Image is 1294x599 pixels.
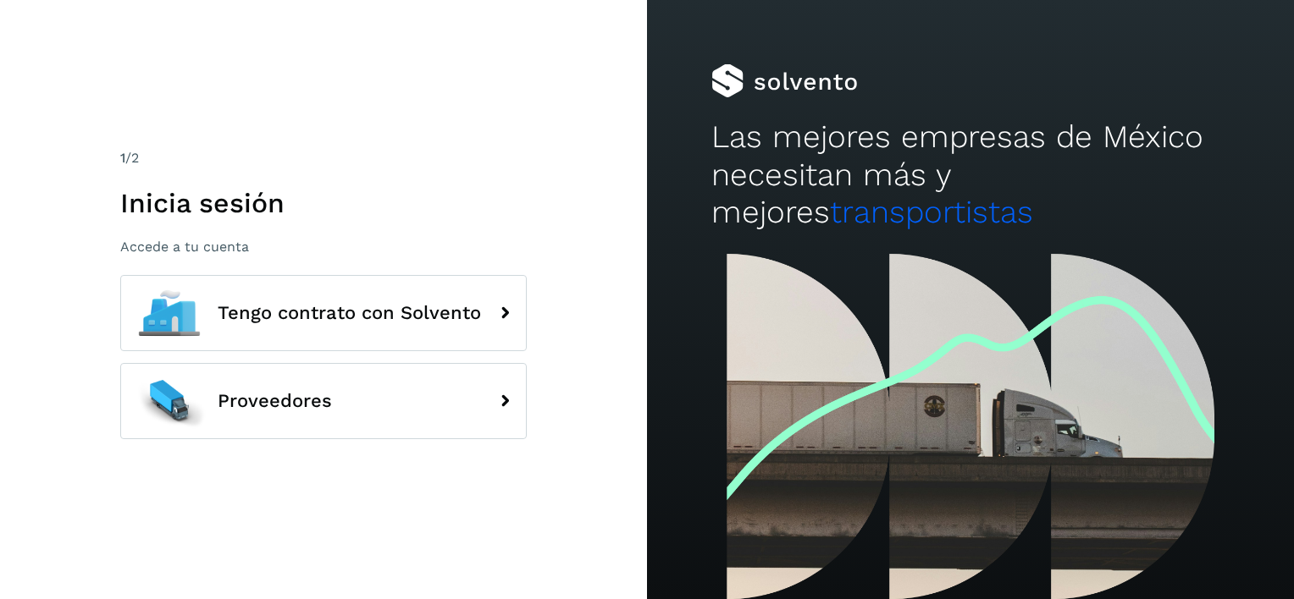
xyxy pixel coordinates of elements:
[830,194,1033,230] span: transportistas
[120,275,527,351] button: Tengo contrato con Solvento
[120,187,527,219] h1: Inicia sesión
[218,303,481,323] span: Tengo contrato con Solvento
[711,118,1229,231] h2: Las mejores empresas de México necesitan más y mejores
[218,391,332,411] span: Proveedores
[120,148,527,168] div: /2
[120,150,125,166] span: 1
[120,363,527,439] button: Proveedores
[120,239,527,255] p: Accede a tu cuenta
